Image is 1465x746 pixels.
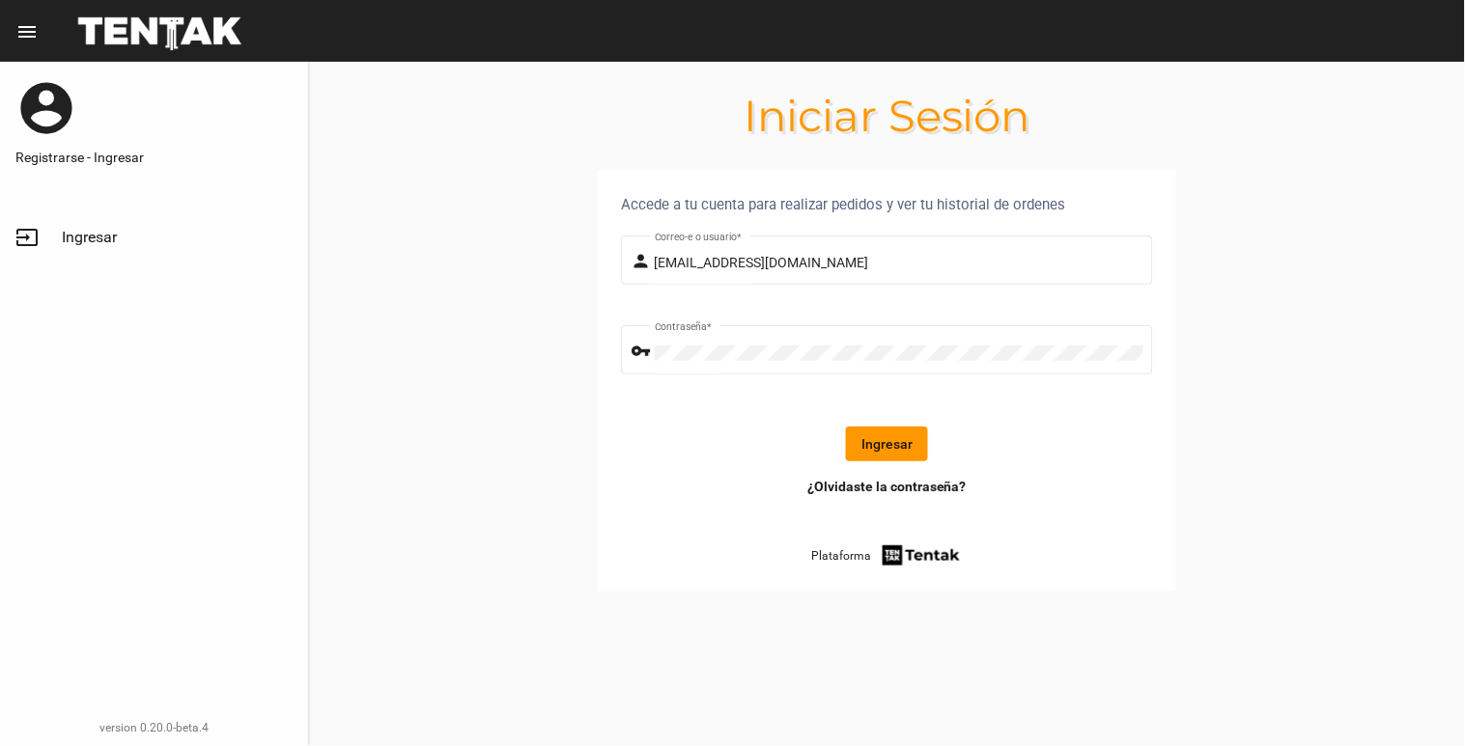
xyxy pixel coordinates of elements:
span: Plataforma [811,546,871,566]
a: Registrarse - Ingresar [15,148,293,167]
mat-icon: person [632,250,655,273]
button: Ingresar [846,427,928,461]
mat-icon: menu [15,20,39,43]
mat-icon: input [15,226,39,249]
a: ¿Olvidaste la contraseña? [807,477,967,496]
img: tentak-firm.png [880,542,963,568]
h1: Iniciar Sesión [309,100,1465,131]
span: Ingresar [62,228,117,247]
a: Plataforma [811,542,963,568]
mat-icon: vpn_key [632,340,655,363]
div: Accede a tu cuenta para realizar pedidos y ver tu historial de ordenes [621,193,1153,216]
div: version 0.20.0-beta.4 [15,718,293,737]
mat-icon: account_circle [15,77,77,139]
